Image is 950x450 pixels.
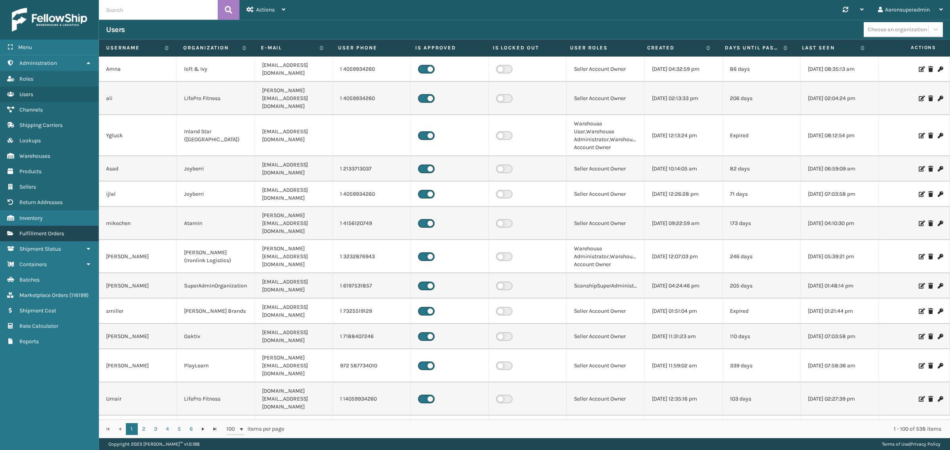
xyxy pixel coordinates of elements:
[255,299,333,324] td: [EMAIL_ADDRESS][DOMAIN_NAME]
[255,240,333,273] td: [PERSON_NAME][EMAIL_ADDRESS][DOMAIN_NAME]
[645,240,723,273] td: [DATE] 12:07:03 pm
[255,207,333,240] td: [PERSON_NAME][EMAIL_ADDRESS][DOMAIN_NAME]
[19,168,42,175] span: Products
[19,137,41,144] span: Lookups
[567,82,645,115] td: Seller Account Owner
[919,396,923,402] i: Edit
[938,191,942,197] i: Change Password
[150,423,161,435] a: 3
[69,292,89,299] span: ( 116199 )
[723,299,801,324] td: Expired
[255,57,333,82] td: [EMAIL_ADDRESS][DOMAIN_NAME]
[645,382,723,416] td: [DATE] 12:35:16 pm
[919,66,923,72] i: Edit
[801,57,879,82] td: [DATE] 08:35:13 am
[882,438,940,450] div: |
[919,221,923,226] i: Edit
[938,66,942,72] i: Change Password
[567,349,645,382] td: Seller Account Owner
[723,82,801,115] td: 206 days
[938,396,942,402] i: Change Password
[723,182,801,207] td: 71 days
[99,273,177,299] td: [PERSON_NAME]
[138,423,150,435] a: 2
[99,156,177,182] td: Asad
[645,207,723,240] td: [DATE] 09:22:59 am
[801,324,879,349] td: [DATE] 07:03:58 pm
[19,338,39,345] span: Reports
[723,156,801,182] td: 82 days
[99,182,177,207] td: ijlal
[99,349,177,382] td: [PERSON_NAME]
[255,182,333,207] td: [EMAIL_ADDRESS][DOMAIN_NAME]
[928,308,933,314] i: Delete
[645,324,723,349] td: [DATE] 11:31:23 am
[801,299,879,324] td: [DATE] 01:21:44 pm
[177,416,255,441] td: LifePro Fitness
[567,299,645,324] td: Seller Account Owner
[567,115,645,156] td: Warehouse User,Warehouse Administrator,Warehouse Account Owner
[928,283,933,289] i: Delete
[938,254,942,259] i: Change Password
[255,416,333,441] td: [EMAIL_ADDRESS][DOMAIN_NAME]
[295,425,941,433] div: 1 - 100 of 538 items
[801,156,879,182] td: [DATE] 06:59:09 am
[567,207,645,240] td: Seller Account Owner
[919,283,923,289] i: Edit
[126,423,138,435] a: 1
[723,382,801,416] td: 103 days
[255,349,333,382] td: [PERSON_NAME][EMAIL_ADDRESS][DOMAIN_NAME]
[177,382,255,416] td: LifePro Fitness
[801,182,879,207] td: [DATE] 07:03:58 pm
[645,182,723,207] td: [DATE] 12:26:28 pm
[19,215,43,221] span: Inventory
[255,382,333,416] td: [DOMAIN_NAME][EMAIL_ADDRESS][DOMAIN_NAME]
[723,207,801,240] td: 173 days
[928,221,933,226] i: Delete
[919,334,923,339] i: Edit
[177,115,255,156] td: Inland Star ([GEOGRAPHIC_DATA])
[333,240,411,273] td: 1 3232876943
[567,273,645,299] td: ScanshipSuperAdministrator
[938,166,942,172] i: Change Password
[177,207,255,240] td: Atamin
[333,349,411,382] td: 972 587734010
[801,115,879,156] td: [DATE] 08:12:54 pm
[801,416,879,441] td: [DATE] 07:03:58 pm
[874,41,941,54] span: Actions
[415,44,478,51] label: Is Approved
[567,382,645,416] td: Seller Account Owner
[19,106,43,113] span: Channels
[19,230,64,237] span: Fulfillment Orders
[882,441,909,447] a: Terms of Use
[567,156,645,182] td: Seller Account Owner
[161,423,173,435] a: 4
[177,156,255,182] td: Joyberri
[645,299,723,324] td: [DATE] 01:51:04 pm
[333,382,411,416] td: 1 14059934260
[333,207,411,240] td: 1 4156120749
[19,199,63,206] span: Return Addresses
[183,44,238,51] label: Organization
[333,416,411,441] td: 1 4059934260
[801,207,879,240] td: [DATE] 04:10:30 pm
[99,240,177,273] td: [PERSON_NAME]
[723,115,801,156] td: Expired
[333,82,411,115] td: 1 4059934260
[567,324,645,349] td: Seller Account Owner
[226,423,284,435] span: items per page
[99,57,177,82] td: Amna
[177,182,255,207] td: Joyberri
[723,273,801,299] td: 205 days
[938,133,942,138] i: Change Password
[928,334,933,339] i: Delete
[19,276,40,283] span: Batches
[723,349,801,382] td: 339 days
[645,57,723,82] td: [DATE] 04:32:59 pm
[19,323,58,329] span: Rate Calculator
[261,44,315,51] label: E-mail
[801,82,879,115] td: [DATE] 02:04:24 pm
[928,254,933,259] i: Delete
[567,416,645,441] td: Seller Account Owner
[919,191,923,197] i: Edit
